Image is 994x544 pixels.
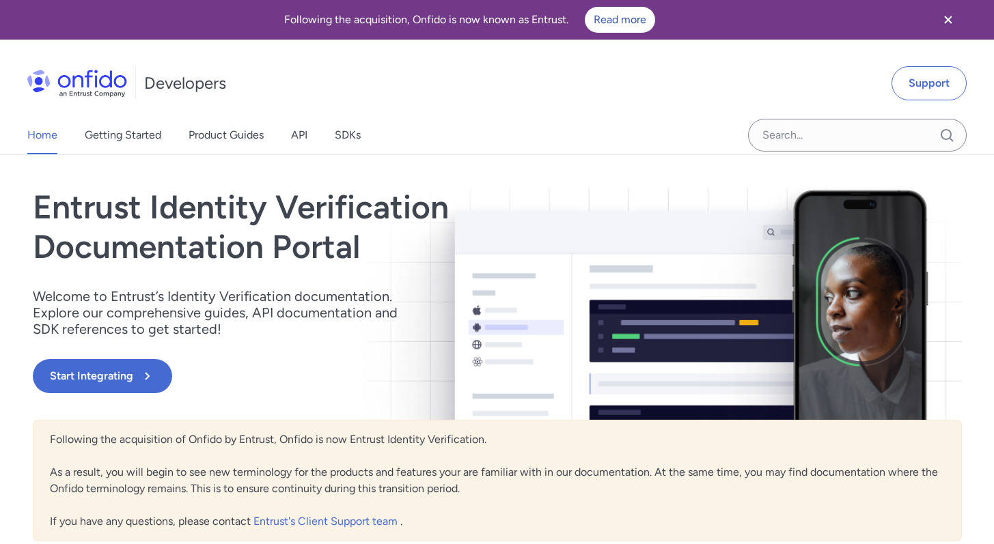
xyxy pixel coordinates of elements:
[940,12,956,28] svg: Close banner
[189,116,264,154] a: Product Guides
[33,188,683,266] h1: Entrust Identity Verification Documentation Portal
[33,288,415,337] p: Welcome to Entrust’s Identity Verification documentation. Explore our comprehensive guides, API d...
[33,359,172,393] button: Start Integrating
[748,119,967,152] input: Onfido search input field
[144,72,226,94] h1: Developers
[291,116,307,154] a: API
[27,70,127,97] img: Onfido Logo
[33,420,962,541] div: Following the acquisition of Onfido by Entrust, Onfido is now Entrust Identity Verification. As a...
[335,116,361,154] a: SDKs
[27,116,57,154] a: Home
[892,66,967,100] a: Support
[33,359,683,393] a: Start Integrating
[16,7,923,33] div: Following the acquisition, Onfido is now known as Entrust.
[253,515,400,528] a: Entrust's Client Support team
[923,3,974,37] button: Close banner
[85,116,161,154] a: Getting Started
[585,7,655,33] a: Read more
